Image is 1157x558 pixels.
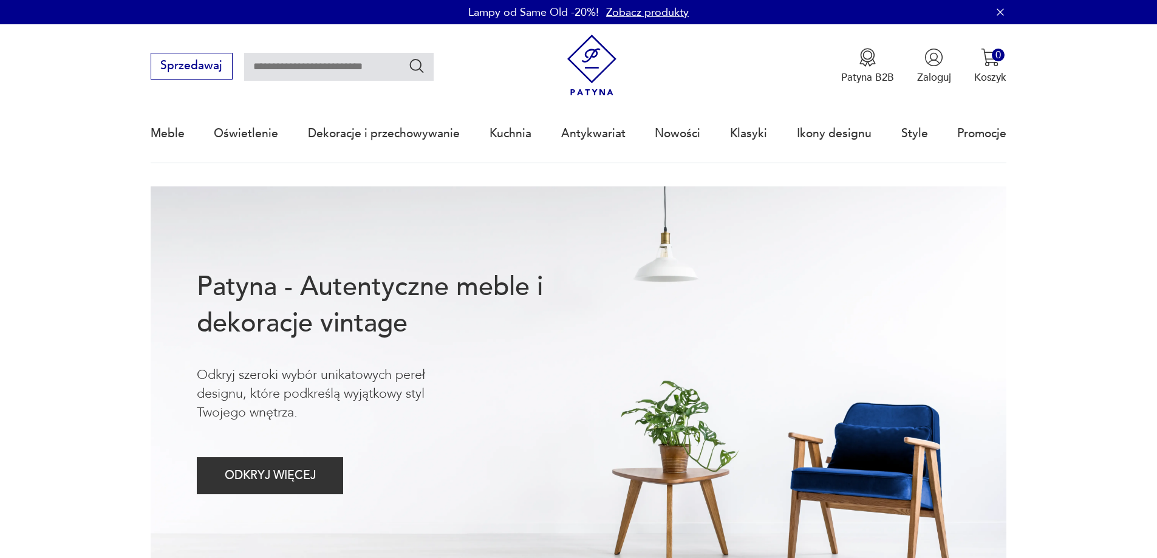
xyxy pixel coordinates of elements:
[214,106,278,162] a: Oświetlenie
[468,5,599,20] p: Lampy od Same Old -20%!
[197,269,590,342] h1: Patyna - Autentyczne meble i dekoracje vintage
[974,48,1006,84] button: 0Koszyk
[151,106,185,162] a: Meble
[655,106,700,162] a: Nowości
[151,53,233,80] button: Sprzedawaj
[858,48,877,67] img: Ikona medalu
[841,48,894,84] button: Patyna B2B
[924,48,943,67] img: Ikonka użytkownika
[197,457,343,494] button: ODKRYJ WIĘCEJ
[841,48,894,84] a: Ikona medaluPatyna B2B
[151,62,233,72] a: Sprzedawaj
[841,70,894,84] p: Patyna B2B
[797,106,872,162] a: Ikony designu
[606,5,689,20] a: Zobacz produkty
[901,106,928,162] a: Style
[957,106,1006,162] a: Promocje
[561,106,626,162] a: Antykwariat
[981,48,1000,67] img: Ikona koszyka
[917,70,951,84] p: Zaloguj
[408,57,426,75] button: Szukaj
[490,106,531,162] a: Kuchnia
[308,106,460,162] a: Dekoracje i przechowywanie
[730,106,767,162] a: Klasyki
[197,472,343,481] a: ODKRYJ WIĘCEJ
[974,70,1006,84] p: Koszyk
[992,49,1005,61] div: 0
[917,48,951,84] button: Zaloguj
[197,366,474,423] p: Odkryj szeroki wybór unikatowych pereł designu, które podkreślą wyjątkowy styl Twojego wnętrza.
[561,35,623,96] img: Patyna - sklep z meblami i dekoracjami vintage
